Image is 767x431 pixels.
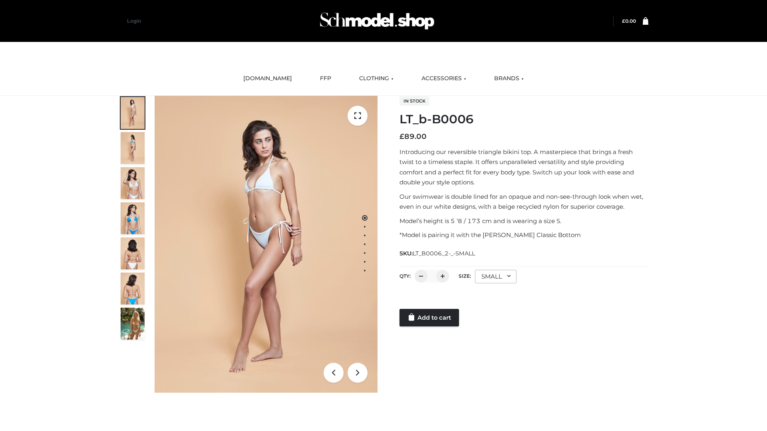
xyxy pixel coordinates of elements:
[121,132,145,164] img: ArielClassicBikiniTop_CloudNine_AzureSky_OW114ECO_2-scaled.jpg
[353,70,399,87] a: CLOTHING
[399,309,459,326] a: Add to cart
[314,70,337,87] a: FFP
[121,308,145,340] img: Arieltop_CloudNine_AzureSky2.jpg
[399,132,427,141] bdi: 89.00
[121,273,145,304] img: ArielClassicBikiniTop_CloudNine_AzureSky_OW114ECO_8-scaled.jpg
[399,249,476,258] span: SKU:
[121,202,145,234] img: ArielClassicBikiniTop_CloudNine_AzureSky_OW114ECO_4-scaled.jpg
[237,70,298,87] a: [DOMAIN_NAME]
[399,192,648,212] p: Our swimwear is double lined for an opaque and non-see-through look when wet, even in our white d...
[415,70,472,87] a: ACCESSORIES
[399,273,411,279] label: QTY:
[399,112,648,127] h1: LT_b-B0006
[488,70,530,87] a: BRANDS
[121,97,145,129] img: ArielClassicBikiniTop_CloudNine_AzureSky_OW114ECO_1-scaled.jpg
[155,96,378,393] img: ArielClassicBikiniTop_CloudNine_AzureSky_OW114ECO_1
[127,18,141,24] a: Login
[622,18,625,24] span: £
[399,230,648,240] p: *Model is pairing it with the [PERSON_NAME] Classic Bottom
[399,132,404,141] span: £
[317,5,437,37] img: Schmodel Admin 964
[459,273,471,279] label: Size:
[413,250,475,257] span: LT_B0006_2-_-SMALL
[121,237,145,269] img: ArielClassicBikiniTop_CloudNine_AzureSky_OW114ECO_7-scaled.jpg
[399,216,648,226] p: Model’s height is 5 ‘8 / 173 cm and is wearing a size S.
[121,167,145,199] img: ArielClassicBikiniTop_CloudNine_AzureSky_OW114ECO_3-scaled.jpg
[399,147,648,188] p: Introducing our reversible triangle bikini top. A masterpiece that brings a fresh twist to a time...
[622,18,636,24] a: £0.00
[399,96,429,106] span: In stock
[622,18,636,24] bdi: 0.00
[475,270,517,283] div: SMALL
